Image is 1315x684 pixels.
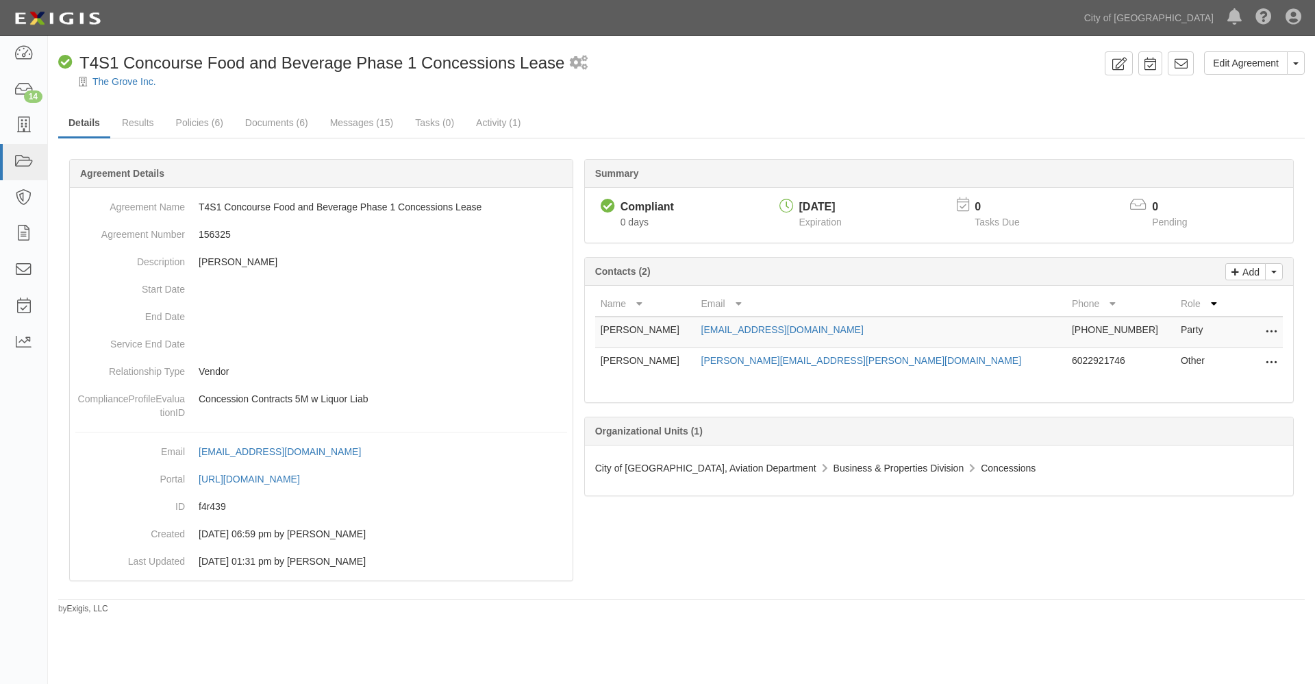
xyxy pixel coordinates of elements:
[621,199,674,215] div: Compliant
[1066,291,1175,317] th: Phone
[235,109,318,136] a: Documents (6)
[75,193,185,214] dt: Agreement Name
[75,438,185,459] dt: Email
[75,303,185,323] dt: End Date
[834,463,964,474] span: Business & Properties Division
[166,109,234,136] a: Policies (6)
[75,520,185,541] dt: Created
[75,548,185,568] dt: Last Updated
[1175,348,1228,379] td: Other
[1152,199,1204,215] p: 0
[58,51,564,75] div: T4S1 Concourse Food and Beverage Phase 1 Concessions Lease
[1239,264,1260,280] p: Add
[75,493,185,513] dt: ID
[79,53,564,72] span: T4S1 Concourse Food and Beverage Phase 1 Concessions Lease
[621,217,649,228] span: Since 09/05/2025
[58,56,73,70] i: Compliant
[199,445,361,459] div: [EMAIL_ADDRESS][DOMAIN_NAME]
[701,355,1022,366] a: [PERSON_NAME][EMAIL_ADDRESS][PERSON_NAME][DOMAIN_NAME]
[75,465,185,486] dt: Portal
[75,221,567,248] dd: 156325
[58,603,108,615] small: by
[595,348,696,379] td: [PERSON_NAME]
[696,291,1066,317] th: Email
[67,604,108,613] a: Exigis, LLC
[199,255,567,269] p: [PERSON_NAME]
[75,358,185,378] dt: Relationship Type
[75,493,567,520] dd: f4r439
[975,199,1036,215] p: 0
[1175,291,1228,317] th: Role
[75,385,185,419] dt: ComplianceProfileEvaluationID
[595,266,651,277] b: Contacts (2)
[75,276,185,296] dt: Start Date
[799,217,842,228] span: Expiration
[199,446,376,457] a: [EMAIL_ADDRESS][DOMAIN_NAME]
[981,463,1036,474] span: Concessions
[595,317,696,348] td: [PERSON_NAME]
[75,358,567,385] dd: Vendor
[1152,217,1187,228] span: Pending
[199,392,567,406] p: Concession Contracts 5M w Liquor Liab
[75,548,567,575] dd: [DATE] 01:31 pm by [PERSON_NAME]
[595,426,703,437] b: Organizational Units (1)
[466,109,531,136] a: Activity (1)
[405,109,464,136] a: Tasks (0)
[199,474,315,485] a: [URL][DOMAIN_NAME]
[112,109,164,136] a: Results
[10,6,105,31] img: logo-5460c22ac91f19d4615b14bd174203de0afe785f0fc80cf4dbbc73dc1793850b.png
[320,109,404,136] a: Messages (15)
[975,217,1019,228] span: Tasks Due
[24,90,42,103] div: 14
[80,168,164,179] b: Agreement Details
[1066,317,1175,348] td: [PHONE_NUMBER]
[92,76,156,87] a: The Grove Inc.
[570,56,588,71] i: 1 scheduled workflow
[1077,4,1220,32] a: City of [GEOGRAPHIC_DATA]
[1204,51,1288,75] a: Edit Agreement
[701,324,864,335] a: [EMAIL_ADDRESS][DOMAIN_NAME]
[1255,10,1272,26] i: Help Center - Complianz
[75,221,185,241] dt: Agreement Number
[595,168,639,179] b: Summary
[75,330,185,351] dt: Service End Date
[799,199,842,215] div: [DATE]
[595,463,816,474] span: City of [GEOGRAPHIC_DATA], Aviation Department
[595,291,696,317] th: Name
[75,248,185,269] dt: Description
[75,193,567,221] dd: T4S1 Concourse Food and Beverage Phase 1 Concessions Lease
[58,109,110,138] a: Details
[1175,317,1228,348] td: Party
[1066,348,1175,379] td: 6022921746
[1225,263,1266,280] a: Add
[75,520,567,548] dd: [DATE] 06:59 pm by [PERSON_NAME]
[601,199,615,214] i: Compliant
